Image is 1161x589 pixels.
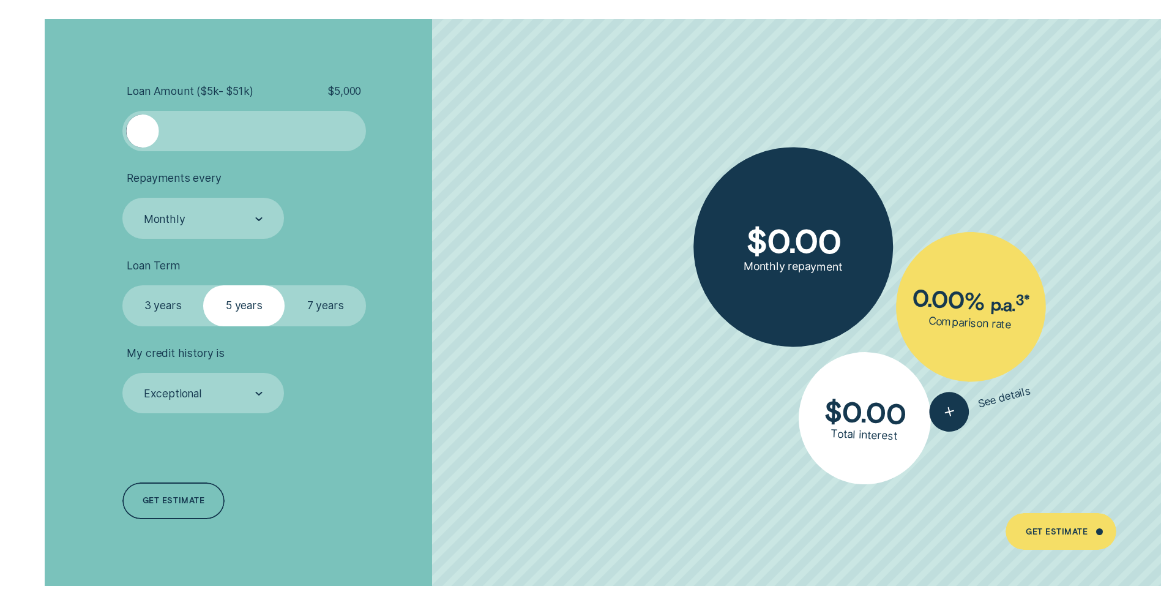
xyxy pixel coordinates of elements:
[122,285,204,326] label: 3 years
[127,347,224,360] span: My credit history is
[144,387,202,400] div: Exceptional
[122,482,225,519] a: Get estimate
[127,84,253,98] span: Loan Amount ( $5k - $51k )
[976,385,1032,411] span: See details
[203,285,285,326] label: 5 years
[1006,513,1116,550] a: Get Estimate
[144,212,185,226] div: Monthly
[127,259,180,272] span: Loan Term
[925,372,1036,437] button: See details
[327,84,361,98] span: $ 5,000
[127,171,221,185] span: Repayments every
[285,285,366,326] label: 7 years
